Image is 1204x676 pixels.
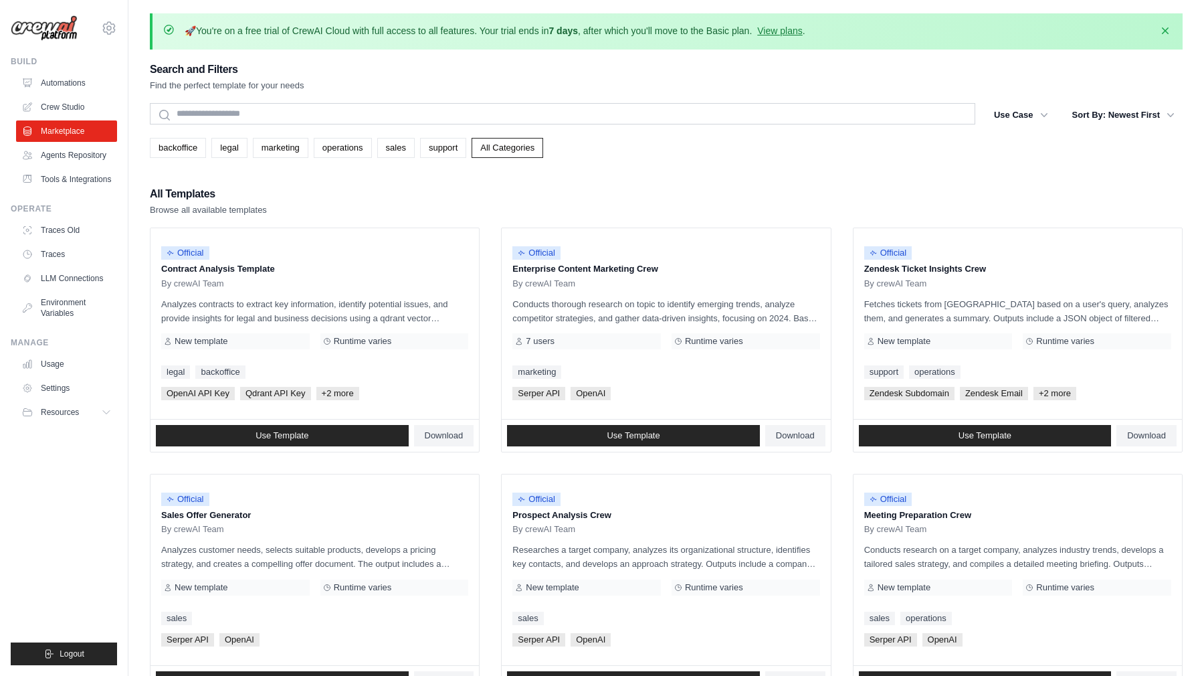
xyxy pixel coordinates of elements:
[864,524,927,535] span: By crewAI Team
[512,297,819,325] p: Conducts thorough research on topic to identify emerging trends, analyze competitor strategies, a...
[16,268,117,289] a: LLM Connections
[864,246,912,260] span: Official
[1036,336,1094,347] span: Runtime varies
[571,633,611,647] span: OpenAI
[161,297,468,325] p: Analyzes contracts to extract key information, identify potential issues, and provide insights fo...
[175,336,227,347] span: New template
[512,543,819,571] p: Researches a target company, analyzes its organizational structure, identifies key contacts, and ...
[377,138,415,158] a: sales
[161,493,209,506] span: Official
[512,246,561,260] span: Official
[878,336,930,347] span: New template
[864,278,927,289] span: By crewAI Team
[16,120,117,142] a: Marketplace
[1116,425,1177,446] a: Download
[425,430,464,441] span: Download
[512,509,819,522] p: Prospect Analysis Crew
[334,336,392,347] span: Runtime varies
[16,145,117,166] a: Agents Repository
[161,612,192,625] a: sales
[960,387,1028,400] span: Zendesk Email
[512,612,543,625] a: sales
[607,430,660,441] span: Use Template
[11,203,117,214] div: Operate
[986,103,1056,127] button: Use Case
[240,387,311,400] span: Qdrant API Key
[16,72,117,94] a: Automations
[512,633,565,647] span: Serper API
[900,612,952,625] a: operations
[16,402,117,423] button: Resources
[507,425,760,446] a: Use Template
[526,336,555,347] span: 7 users
[150,79,304,92] p: Find the perfect template for your needs
[757,25,802,36] a: View plans
[11,337,117,348] div: Manage
[16,169,117,190] a: Tools & Integrations
[922,633,963,647] span: OpenAI
[314,138,372,158] a: operations
[11,56,117,67] div: Build
[765,425,825,446] a: Download
[864,387,955,400] span: Zendesk Subdomain
[571,387,611,400] span: OpenAI
[185,24,805,37] p: You're on a free trial of CrewAI Cloud with full access to all features. Your trial ends in , aft...
[864,543,1171,571] p: Conducts research on a target company, analyzes industry trends, develops a tailored sales strate...
[512,365,561,379] a: marketing
[161,262,468,276] p: Contract Analysis Template
[316,387,359,400] span: +2 more
[864,262,1171,276] p: Zendesk Ticket Insights Crew
[420,138,466,158] a: support
[161,509,468,522] p: Sales Offer Generator
[161,278,224,289] span: By crewAI Team
[150,203,267,217] p: Browse all available templates
[256,430,308,441] span: Use Template
[685,336,743,347] span: Runtime varies
[195,365,245,379] a: backoffice
[864,365,904,379] a: support
[16,220,117,241] a: Traces Old
[548,25,578,36] strong: 7 days
[211,138,247,158] a: legal
[959,430,1011,441] span: Use Template
[472,138,543,158] a: All Categories
[512,493,561,506] span: Official
[185,25,196,36] strong: 🚀
[864,493,912,506] span: Official
[175,582,227,593] span: New template
[60,649,84,659] span: Logout
[161,387,235,400] span: OpenAI API Key
[150,138,206,158] a: backoffice
[1127,430,1166,441] span: Download
[526,582,579,593] span: New template
[512,278,575,289] span: By crewAI Team
[864,612,895,625] a: sales
[161,633,214,647] span: Serper API
[16,292,117,324] a: Environment Variables
[864,297,1171,325] p: Fetches tickets from [GEOGRAPHIC_DATA] based on a user's query, analyzes them, and generates a su...
[16,244,117,265] a: Traces
[150,185,267,203] h2: All Templates
[864,509,1171,522] p: Meeting Preparation Crew
[1064,103,1183,127] button: Sort By: Newest First
[161,246,209,260] span: Official
[878,582,930,593] span: New template
[334,582,392,593] span: Runtime varies
[512,387,565,400] span: Serper API
[864,633,917,647] span: Serper API
[16,353,117,375] a: Usage
[41,407,79,418] span: Resources
[1036,582,1094,593] span: Runtime varies
[161,524,224,535] span: By crewAI Team
[859,425,1112,446] a: Use Template
[909,365,961,379] a: operations
[16,96,117,118] a: Crew Studio
[161,543,468,571] p: Analyzes customer needs, selects suitable products, develops a pricing strategy, and creates a co...
[11,643,117,665] button: Logout
[219,633,260,647] span: OpenAI
[512,524,575,535] span: By crewAI Team
[776,430,815,441] span: Download
[414,425,474,446] a: Download
[161,365,190,379] a: legal
[1033,387,1076,400] span: +2 more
